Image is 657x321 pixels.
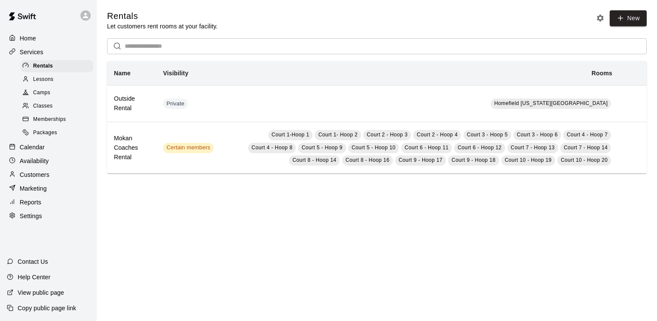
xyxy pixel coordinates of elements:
[592,70,612,77] b: Rooms
[301,145,342,151] span: Court 5 - Hoop 9
[33,89,50,97] span: Camps
[20,143,45,151] p: Calendar
[107,61,647,174] table: simple table
[114,70,131,77] b: Name
[20,157,49,165] p: Availability
[7,210,90,222] a: Settings
[163,99,188,109] div: This service is hidden, and can only be accessed via a direct link
[494,100,608,106] span: Homefield [US_STATE][GEOGRAPHIC_DATA]
[21,100,93,112] div: Classes
[33,75,54,84] span: Lessons
[346,157,390,163] span: Court 8 - Hoop 16
[7,32,90,45] a: Home
[114,134,149,162] h6: Mokan Coaches Rental
[367,132,408,138] span: Court 2 - Hoop 3
[20,170,49,179] p: Customers
[7,141,90,154] a: Calendar
[405,145,448,151] span: Court 6 - Hoop 11
[21,60,93,72] div: Rentals
[20,34,36,43] p: Home
[505,157,552,163] span: Court 10 - Hoop 19
[20,212,42,220] p: Settings
[467,132,508,138] span: Court 3 - Hoop 5
[352,145,396,151] span: Court 5 - Hoop 10
[7,196,90,209] a: Reports
[114,94,149,113] h6: Outside Rental
[18,273,50,281] p: Help Center
[18,304,76,312] p: Copy public page link
[18,288,64,297] p: View public page
[417,132,457,138] span: Court 2 - Hoop 4
[457,145,501,151] span: Court 6 - Hoop 12
[18,257,48,266] p: Contact Us
[7,154,90,167] a: Availability
[33,102,52,111] span: Classes
[21,113,97,127] a: Memberships
[567,132,608,138] span: Court 4 - Hoop 7
[594,12,607,25] button: Rental settings
[517,132,558,138] span: Court 3 - Hoop 6
[21,86,97,100] a: Camps
[21,73,97,86] a: Lessons
[7,182,90,195] a: Marketing
[399,157,442,163] span: Court 9 - Hoop 17
[20,184,47,193] p: Marketing
[21,74,93,86] div: Lessons
[292,157,336,163] span: Court 8 - Hoop 14
[610,10,647,26] a: New
[7,46,90,59] a: Services
[451,157,495,163] span: Court 9 - Hoop 18
[21,127,97,140] a: Packages
[564,145,608,151] span: Court 7 - Hoop 14
[272,132,310,138] span: Court 1-Hoop 1
[252,145,292,151] span: Court 4 - Hoop 8
[33,129,57,137] span: Packages
[20,48,43,56] p: Services
[20,198,41,207] p: Reports
[21,59,97,73] a: Rentals
[33,115,66,124] span: Memberships
[21,114,93,126] div: Memberships
[107,22,218,31] p: Let customers rent rooms at your facility.
[33,62,53,71] span: Rentals
[511,145,555,151] span: Court 7 - Hoop 13
[163,143,214,153] div: This service is visible to only customers with certain memberships. Check the service pricing for...
[561,157,608,163] span: Court 10 - Hoop 20
[21,127,93,139] div: Packages
[163,144,214,152] span: Certain members
[107,10,218,22] h5: Rentals
[163,100,188,108] span: Private
[163,70,188,77] b: Visibility
[7,168,90,181] a: Customers
[318,132,357,138] span: Court 1- Hoop 2
[21,87,93,99] div: Camps
[21,100,97,113] a: Classes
